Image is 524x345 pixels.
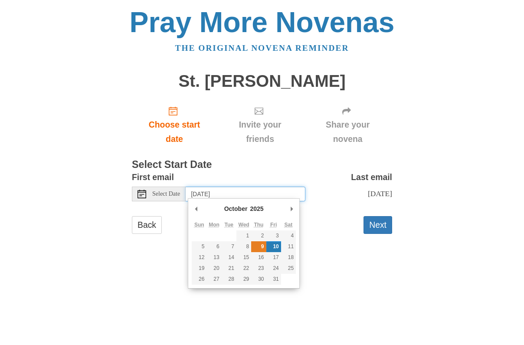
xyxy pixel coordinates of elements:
abbr: Saturday [285,222,293,228]
button: Previous Month [192,202,200,215]
button: 1 [236,230,251,241]
div: October [223,202,249,215]
button: 28 [222,274,236,285]
button: 12 [192,252,206,263]
h3: Select Start Date [132,159,392,171]
button: 9 [251,241,266,252]
button: Next [364,216,392,234]
button: 14 [222,252,236,263]
button: 27 [206,274,221,285]
button: 2 [251,230,266,241]
button: Next Month [287,202,296,215]
button: 7 [222,241,236,252]
abbr: Sunday [194,222,204,228]
button: 16 [251,252,266,263]
button: 22 [236,263,251,274]
input: Use the arrow keys to pick a date [186,187,305,201]
span: Invite your friends [226,118,295,146]
a: Choose start date [132,99,217,151]
button: 15 [236,252,251,263]
abbr: Monday [209,222,219,228]
button: 11 [281,241,296,252]
button: 24 [266,263,281,274]
button: 21 [222,263,236,274]
button: 29 [236,274,251,285]
span: Share your novena [312,118,383,146]
span: [DATE] [368,189,392,198]
div: 2025 [249,202,265,215]
button: 13 [206,252,221,263]
abbr: Friday [270,222,277,228]
button: 19 [192,263,206,274]
abbr: Wednesday [239,222,249,228]
button: 23 [251,263,266,274]
span: Select Date [152,191,180,197]
button: 10 [266,241,281,252]
button: 20 [206,263,221,274]
h1: St. [PERSON_NAME] [132,72,392,91]
button: 25 [281,263,296,274]
button: 6 [206,241,221,252]
span: Choose start date [141,118,208,146]
div: Click "Next" to confirm your start date first. [217,99,303,151]
label: First email [132,170,174,184]
button: 4 [281,230,296,241]
a: Pray More Novenas [130,6,395,38]
button: 17 [266,252,281,263]
button: 8 [236,241,251,252]
button: 31 [266,274,281,285]
abbr: Tuesday [225,222,233,228]
div: Click "Next" to confirm your start date first. [303,99,392,151]
button: 18 [281,252,296,263]
button: 30 [251,274,266,285]
abbr: Thursday [254,222,263,228]
button: 26 [192,274,206,285]
a: The original novena reminder [175,43,349,53]
label: Last email [351,170,392,184]
button: 5 [192,241,206,252]
a: Back [132,216,162,234]
button: 3 [266,230,281,241]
